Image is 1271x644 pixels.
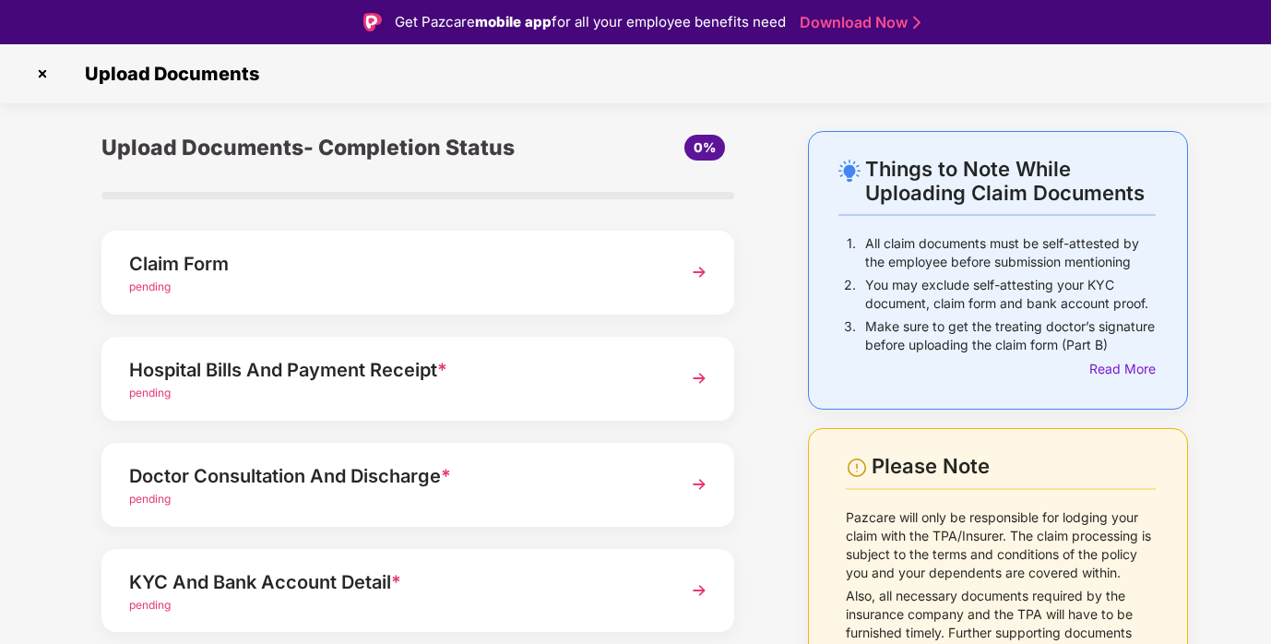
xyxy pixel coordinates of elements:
[847,234,856,271] p: 1.
[865,157,1156,205] div: Things to Note While Uploading Claim Documents
[694,139,716,155] span: 0%
[395,11,786,33] div: Get Pazcare for all your employee benefits need
[66,63,268,85] span: Upload Documents
[683,362,716,395] img: svg+xml;base64,PHN2ZyBpZD0iTmV4dCIgeG1sbnM9Imh0dHA6Ly93d3cudzMub3JnLzIwMDAvc3ZnIiB3aWR0aD0iMzYiIG...
[683,468,716,501] img: svg+xml;base64,PHN2ZyBpZD0iTmV4dCIgeG1sbnM9Imh0dHA6Ly93d3cudzMub3JnLzIwMDAvc3ZnIiB3aWR0aD0iMzYiIG...
[129,598,171,612] span: pending
[683,256,716,289] img: svg+xml;base64,PHN2ZyBpZD0iTmV4dCIgeG1sbnM9Imh0dHA6Ly93d3cudzMub3JnLzIwMDAvc3ZnIiB3aWR0aD0iMzYiIG...
[129,355,659,385] div: Hospital Bills And Payment Receipt
[129,492,171,506] span: pending
[872,454,1156,479] div: Please Note
[846,457,868,479] img: svg+xml;base64,PHN2ZyBpZD0iV2FybmluZ18tXzI0eDI0IiBkYXRhLW5hbWU9Ildhcm5pbmcgLSAyNHgyNCIgeG1sbnM9Im...
[800,13,915,32] a: Download Now
[1089,359,1156,379] div: Read More
[129,461,659,491] div: Doctor Consultation And Discharge
[844,317,856,354] p: 3.
[129,249,659,279] div: Claim Form
[129,386,171,400] span: pending
[101,131,524,164] div: Upload Documents- Completion Status
[28,59,57,89] img: svg+xml;base64,PHN2ZyBpZD0iQ3Jvc3MtMzJ4MzIiIHhtbG5zPSJodHRwOi8vd3d3LnczLm9yZy8yMDAwL3N2ZyIgd2lkdG...
[865,276,1156,313] p: You may exclude self-attesting your KYC document, claim form and bank account proof.
[129,280,171,293] span: pending
[844,276,856,313] p: 2.
[913,13,921,32] img: Stroke
[865,317,1156,354] p: Make sure to get the treating doctor’s signature before uploading the claim form (Part B)
[683,574,716,607] img: svg+xml;base64,PHN2ZyBpZD0iTmV4dCIgeG1sbnM9Imh0dHA6Ly93d3cudzMub3JnLzIwMDAvc3ZnIiB3aWR0aD0iMzYiIG...
[838,160,861,182] img: svg+xml;base64,PHN2ZyB4bWxucz0iaHR0cDovL3d3dy53My5vcmcvMjAwMC9zdmciIHdpZHRoPSIyNC4wOTMiIGhlaWdodD...
[865,234,1156,271] p: All claim documents must be self-attested by the employee before submission mentioning
[129,567,659,597] div: KYC And Bank Account Detail
[363,13,382,31] img: Logo
[846,508,1156,582] p: Pazcare will only be responsible for lodging your claim with the TPA/Insurer. The claim processin...
[475,13,552,30] strong: mobile app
